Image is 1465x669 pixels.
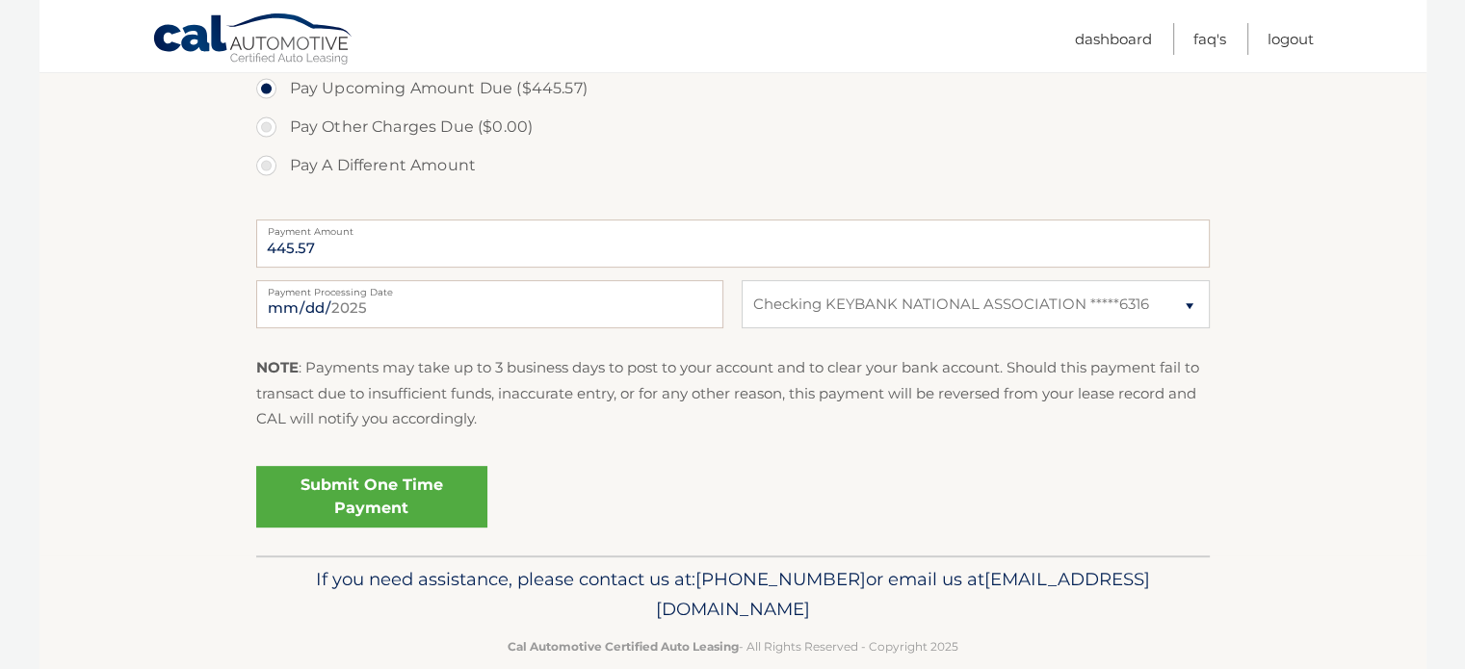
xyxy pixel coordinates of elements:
[256,280,723,328] input: Payment Date
[256,280,723,296] label: Payment Processing Date
[256,466,487,527] a: Submit One Time Payment
[256,146,1210,185] label: Pay A Different Amount
[256,69,1210,108] label: Pay Upcoming Amount Due ($445.57)
[269,636,1197,656] p: - All Rights Reserved - Copyright 2025
[256,219,1210,268] input: Payment Amount
[269,564,1197,626] p: If you need assistance, please contact us at: or email us at
[152,13,354,68] a: Cal Automotive
[695,568,866,590] span: [PHONE_NUMBER]
[256,108,1210,146] label: Pay Other Charges Due ($0.00)
[1075,23,1152,55] a: Dashboard
[508,639,739,654] strong: Cal Automotive Certified Auto Leasing
[1268,23,1314,55] a: Logout
[256,358,299,376] strong: NOTE
[256,355,1210,431] p: : Payments may take up to 3 business days to post to your account and to clear your bank account....
[256,219,1210,235] label: Payment Amount
[1193,23,1226,55] a: FAQ's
